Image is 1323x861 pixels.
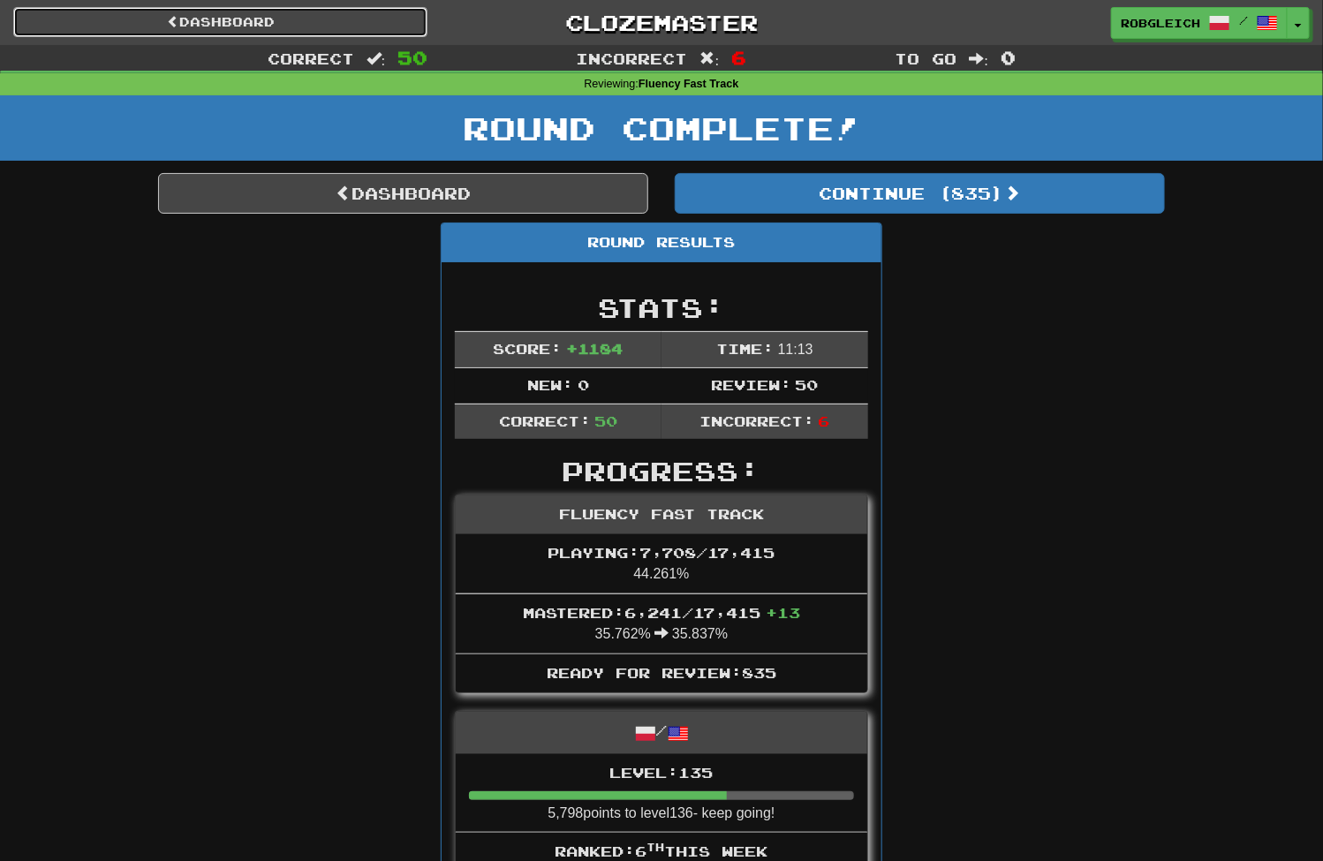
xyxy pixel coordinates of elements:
button: Continue (835) [675,173,1165,214]
span: + 1184 [566,340,624,357]
li: 5,798 points to level 136 - keep going! [456,754,867,834]
span: New: [527,376,573,393]
span: Score: [493,340,562,357]
span: RobGleich [1121,15,1200,31]
h1: Round Complete! [6,110,1317,146]
li: 35.762% 35.837% [456,593,867,654]
span: 6 [819,412,830,429]
span: 50 [796,376,819,393]
a: Clozemaster [454,7,868,38]
span: / [1239,14,1248,26]
a: RobGleich / [1111,7,1288,39]
span: : [367,51,386,66]
span: 0 [1001,47,1016,68]
span: Playing: 7,708 / 17,415 [548,544,775,561]
span: Time: [716,340,774,357]
span: Mastered: 6,241 / 17,415 [523,604,800,621]
span: Ready for Review: 835 [547,664,776,681]
a: Dashboard [13,7,427,37]
span: + 13 [766,604,800,621]
span: 6 [731,47,746,68]
span: Level: 135 [610,764,714,781]
span: 11 : 13 [778,342,813,357]
strong: Fluency Fast Track [639,78,738,90]
h2: Progress: [455,457,868,486]
span: 50 [594,412,617,429]
span: Correct: [499,412,591,429]
div: Round Results [442,223,881,262]
div: / [456,712,867,753]
li: 44.261% [456,534,867,594]
span: Incorrect: [699,412,814,429]
span: 0 [578,376,589,393]
span: Incorrect [577,49,688,67]
span: Correct [268,49,354,67]
div: Fluency Fast Track [456,495,867,534]
sup: th [647,841,665,853]
span: : [700,51,720,66]
span: Review: [711,376,791,393]
span: : [970,51,989,66]
span: 50 [397,47,427,68]
h2: Stats: [455,293,868,322]
span: To go [896,49,957,67]
span: Ranked: 6 this week [556,842,768,859]
a: Dashboard [158,173,648,214]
